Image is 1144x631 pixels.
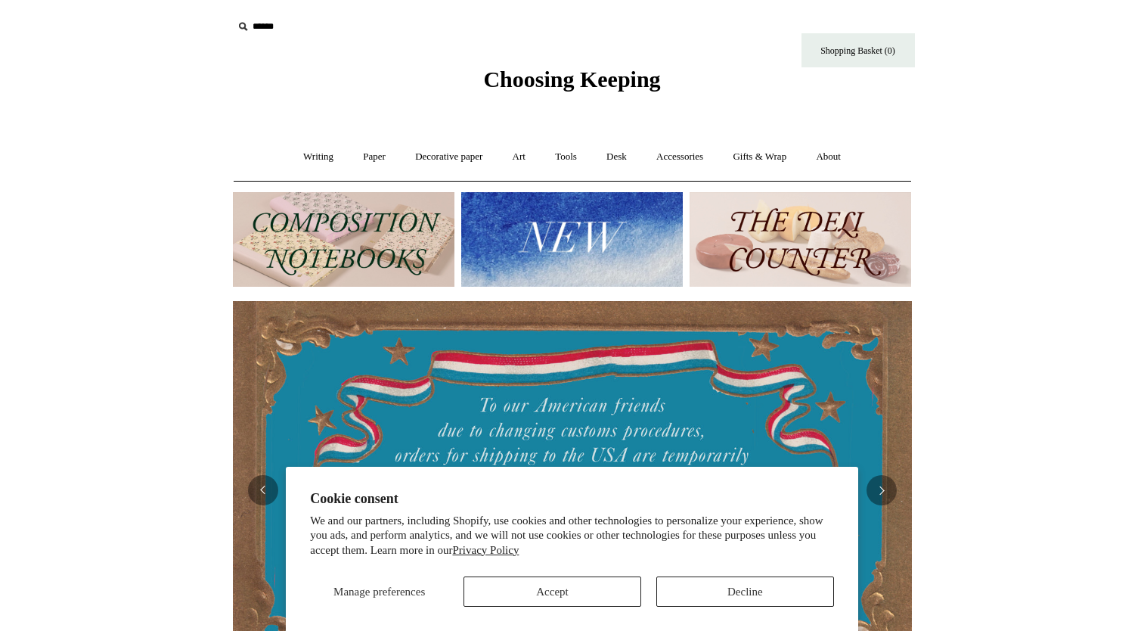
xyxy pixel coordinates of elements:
[690,192,911,287] img: The Deli Counter
[349,137,399,177] a: Paper
[593,137,640,177] a: Desk
[483,79,660,89] a: Choosing Keeping
[643,137,717,177] a: Accessories
[310,514,834,558] p: We and our partners, including Shopify, use cookies and other technologies to personalize your ex...
[401,137,496,177] a: Decorative paper
[656,577,834,607] button: Decline
[461,192,683,287] img: New.jpg__PID:f73bdf93-380a-4a35-bcfe-7823039498e1
[719,137,800,177] a: Gifts & Wrap
[310,577,448,607] button: Manage preferences
[541,137,591,177] a: Tools
[867,475,897,505] button: Next
[310,491,834,507] h2: Cookie consent
[453,544,519,556] a: Privacy Policy
[801,33,915,67] a: Shopping Basket (0)
[333,586,425,598] span: Manage preferences
[233,192,454,287] img: 202302 Composition ledgers.jpg__PID:69722ee6-fa44-49dd-a067-31375e5d54ec
[499,137,539,177] a: Art
[290,137,347,177] a: Writing
[802,137,854,177] a: About
[463,577,641,607] button: Accept
[248,475,278,505] button: Previous
[483,67,660,92] span: Choosing Keeping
